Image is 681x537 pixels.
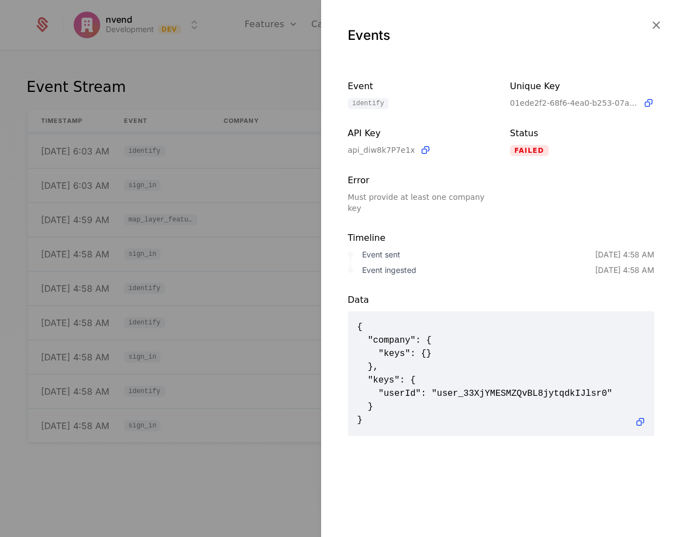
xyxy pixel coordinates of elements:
[348,144,415,156] span: api_diw8k7P7e1x
[510,80,654,93] div: Unique Key
[362,249,595,260] div: Event sent
[348,231,654,245] div: Timeline
[510,145,549,156] span: failed
[595,249,654,260] div: [DATE] 4:58 AM
[348,192,492,214] div: Must provide at least one company key
[510,97,638,109] span: 01ede2f2-68f6-4ea0-b253-07a83bdb8b79
[362,265,595,276] div: Event ingested
[357,321,645,427] span: { "company": { "keys": {} }, "keys": { "userId": "user_33XjYMESMZQvBL8jytqdkIJlsr0" } }
[348,98,389,109] span: identify
[510,127,654,141] div: Status
[348,127,492,140] div: API Key
[595,265,654,276] div: [DATE] 4:58 AM
[348,27,654,44] div: Events
[348,80,492,94] div: Event
[348,293,654,307] div: Data
[348,174,492,187] div: Error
